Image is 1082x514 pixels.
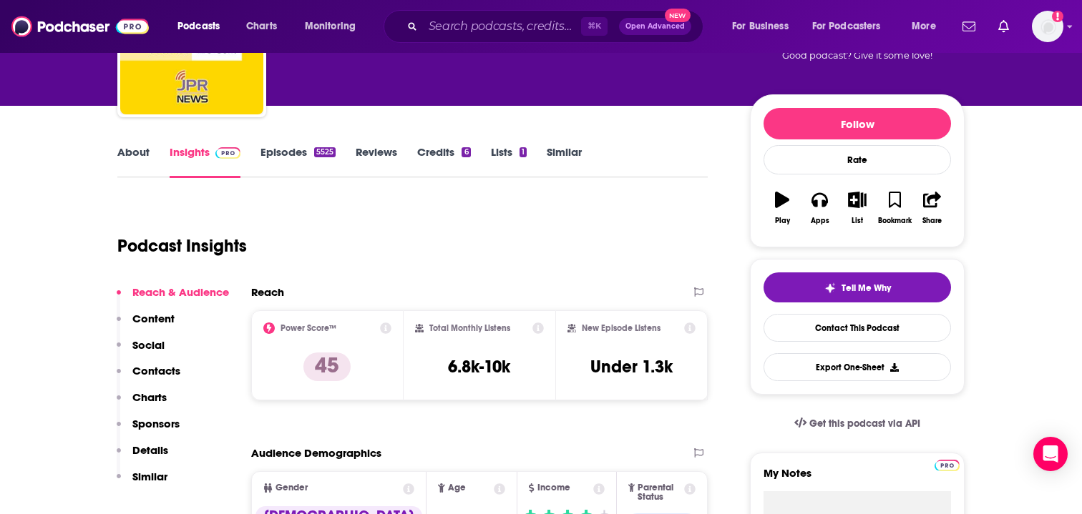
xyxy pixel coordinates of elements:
a: Reviews [356,145,397,178]
p: Contacts [132,364,180,377]
span: Open Advanced [625,23,685,30]
h2: Audience Demographics [251,446,381,460]
p: Details [132,443,168,457]
label: My Notes [764,466,951,491]
a: Show notifications dropdown [993,14,1015,39]
a: Episodes5525 [260,145,336,178]
span: For Business [732,16,789,36]
div: 5525 [314,147,336,157]
a: Credits6 [417,145,470,178]
span: Age [448,483,466,493]
img: tell me why sparkle [824,282,836,294]
button: Show profile menu [1032,11,1063,42]
div: Bookmark [878,217,912,225]
div: Share [922,217,942,225]
div: 6 [462,147,470,157]
p: 45 [303,352,351,381]
a: About [117,145,150,178]
div: Open Intercom Messenger [1033,437,1068,471]
span: More [912,16,936,36]
div: 1 [520,147,527,157]
span: Podcasts [177,16,220,36]
span: Charts [246,16,277,36]
a: Pro website [935,458,960,471]
div: List [852,217,863,225]
button: List [839,182,876,234]
p: Sponsors [132,417,180,430]
span: Tell Me Why [842,282,891,294]
button: open menu [803,15,902,38]
input: Search podcasts, credits, & more... [423,15,581,38]
div: Apps [811,217,829,225]
span: Monitoring [305,16,356,36]
button: Open AdvancedNew [619,18,691,35]
div: Search podcasts, credits, & more... [397,10,717,43]
button: Details [117,443,168,470]
button: open menu [722,15,806,38]
span: Income [537,483,570,493]
a: Show notifications dropdown [957,14,981,39]
div: Play [775,217,790,225]
p: Social [132,338,165,352]
h3: Under 1.3k [590,356,673,377]
button: Bookmark [876,182,913,234]
button: Apps [801,182,838,234]
p: Reach & Audience [132,285,229,299]
span: Parental Status [638,483,681,502]
p: Content [132,312,175,325]
h2: Total Monthly Listens [429,323,510,333]
h2: Reach [251,285,284,299]
svg: Add a profile image [1052,11,1063,22]
img: Podchaser Pro [215,147,240,159]
button: Similar [117,470,167,496]
a: Get this podcast via API [783,406,932,441]
button: Follow [764,108,951,139]
span: ⌘ K [581,17,608,36]
p: Similar [132,470,167,483]
a: Charts [237,15,286,38]
span: Good podcast? Give it some love! [782,50,932,61]
button: Share [914,182,951,234]
a: Contact This Podcast [764,314,951,342]
img: Podchaser Pro [935,460,960,471]
a: InsightsPodchaser Pro [170,145,240,178]
h2: New Episode Listens [582,323,661,333]
button: open menu [295,15,374,38]
h1: Podcast Insights [117,235,247,257]
div: Rate [764,145,951,174]
button: Charts [117,390,167,417]
button: Sponsors [117,417,180,443]
button: tell me why sparkleTell Me Why [764,272,951,302]
img: User Profile [1032,11,1063,42]
span: Logged in as adrian.villarreal [1032,11,1063,42]
a: Lists1 [491,145,527,178]
button: open menu [167,15,238,38]
h3: 6.8k-10k [448,356,510,377]
button: Contacts [117,364,180,390]
span: New [665,9,691,22]
button: Play [764,182,801,234]
button: open menu [902,15,954,38]
a: Similar [547,145,582,178]
span: For Podcasters [812,16,881,36]
h2: Power Score™ [281,323,336,333]
button: Export One-Sheet [764,353,951,381]
span: Gender [276,483,308,493]
button: Reach & Audience [117,285,229,312]
p: Charts [132,390,167,404]
span: Get this podcast via API [809,417,920,430]
button: Social [117,338,165,365]
button: Content [117,312,175,338]
img: Podchaser - Follow, Share and Rate Podcasts [11,13,149,40]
